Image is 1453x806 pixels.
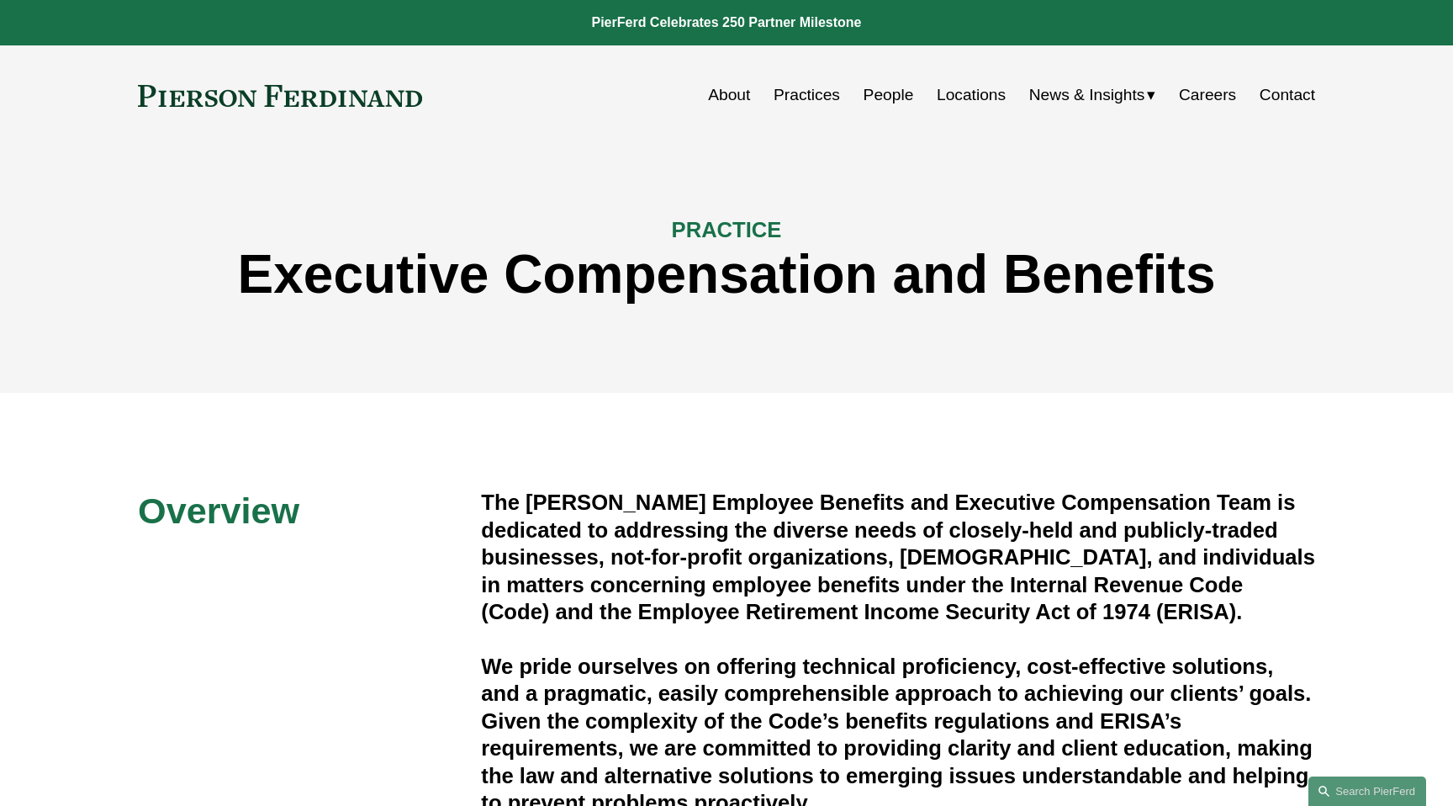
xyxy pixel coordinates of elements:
a: Locations [937,79,1006,111]
span: PRACTICE [672,218,782,241]
a: Careers [1179,79,1236,111]
span: Overview [138,490,299,531]
a: People [864,79,914,111]
a: Practices [774,79,840,111]
a: Search this site [1308,777,1426,806]
h1: Executive Compensation and Benefits [138,244,1315,305]
a: folder dropdown [1029,79,1156,111]
h4: The [PERSON_NAME] Employee Benefits and Executive Compensation Team is dedicated to addressing th... [481,489,1315,625]
a: About [708,79,750,111]
a: Contact [1260,79,1315,111]
span: News & Insights [1029,81,1145,110]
